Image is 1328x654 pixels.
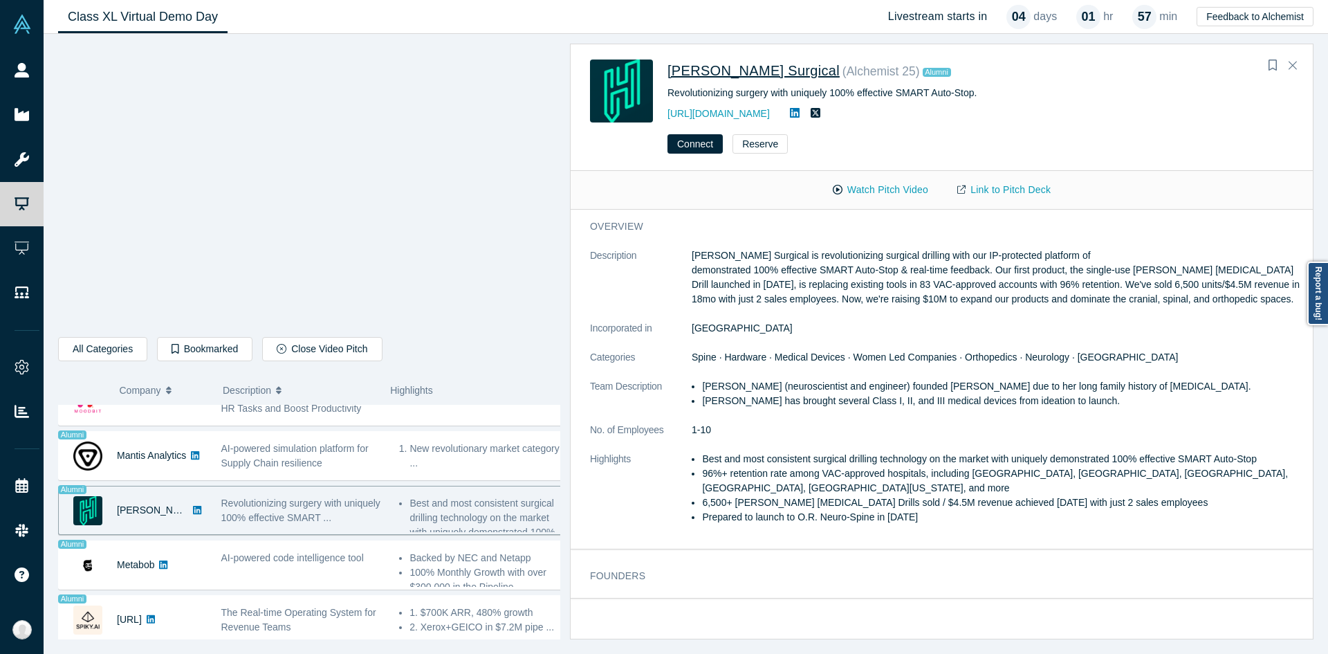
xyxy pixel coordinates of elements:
img: Hubly Surgical's Logo [73,496,102,525]
p: days [1033,8,1057,25]
li: [PERSON_NAME] (neuroscientist and engineer) founded [PERSON_NAME] due to her long family history ... [702,379,1304,394]
span: Alumni [58,594,86,603]
dt: Highlights [590,452,692,539]
a: [URL] [117,614,142,625]
dt: Categories [590,350,692,379]
button: Reserve [732,134,788,154]
h3: overview [590,219,1284,234]
h3: Founders [590,569,1284,583]
li: 96%+ retention rate among VAC-approved hospitals, including [GEOGRAPHIC_DATA], [GEOGRAPHIC_DATA],... [702,466,1304,496]
a: Class XL Virtual Demo Day [58,1,228,33]
button: Bookmarked [157,337,252,361]
span: Revolutionizing surgery with uniquely 100% effective SMART ... [221,498,380,523]
button: All Categories [58,337,147,361]
dt: Team Description [590,379,692,423]
a: Metabob [117,559,154,570]
button: Bookmark [1263,56,1282,75]
div: 04 [1006,5,1031,29]
button: Watch Pitch Video [818,178,943,202]
img: Metabob's Logo [73,551,102,580]
div: 01 [1076,5,1100,29]
img: Mantis Analytics's Logo [73,442,102,471]
button: Description [223,376,376,405]
li: Best and most consistent surgical drilling technology on the market with uniquely demonstrated 10... [702,452,1304,466]
span: Company [120,376,161,405]
a: Report a bug! [1307,262,1328,325]
img: Alchemist Vault Logo [12,15,32,34]
span: Alumni [58,430,86,439]
div: Revolutionizing surgery with uniquely 100% effective SMART Auto-Stop. [667,86,1129,100]
span: The Real-time Operating System for Revenue Teams [221,607,376,633]
span: Highlights [390,385,432,396]
button: Connect [667,134,723,154]
button: Company [120,376,209,405]
li: Best and most consistent surgical drilling technology on the market with uniquely demonstrated 10... [409,496,562,554]
li: 100% Monthly Growth with over $300,000 in the Pipeline ... [409,565,562,594]
span: Workplace Assistants to Streamline HR Tasks and Boost Productivity [221,388,373,414]
span: Alumni [58,485,86,494]
iframe: To enrich screen reader interactions, please activate Accessibility in Grammarly extension settings [59,45,560,327]
p: hr [1103,8,1113,25]
dt: Incorporated in [590,321,692,350]
span: AI-powered code intelligence tool [221,552,364,563]
li: Xerox+GEICO in $7.2M pipe ... [421,620,563,635]
p: [PERSON_NAME] Surgical is revolutionizing surgical drilling with our IP-protected platform of dem... [692,248,1304,307]
span: Alumni [923,68,951,77]
a: [PERSON_NAME] Surgical [117,505,234,516]
button: Close Video Pitch [262,337,382,361]
span: Description [223,376,271,405]
a: [PERSON_NAME] Surgical [667,63,840,78]
dd: 1-10 [692,423,1304,437]
a: [URL][DOMAIN_NAME] [667,108,770,119]
h4: Livestream starts in [888,10,988,23]
img: Spiky.ai's Logo [73,606,102,635]
span: AI-powered simulation platform for Supply Chain resilience [221,443,369,469]
button: Close [1282,55,1303,77]
li: Prepared to launch to O.R. Neuro-Spine in [DATE] [702,510,1304,525]
li: Backed by NEC and Netapp [409,551,562,565]
small: ( Alchemist 25 ) [842,64,920,78]
img: Hubly Surgical's Logo [590,60,653,122]
div: 57 [1132,5,1156,29]
li: $700K ARR, 480% growth [421,606,563,620]
a: Link to Pitch Deck [943,178,1065,202]
li: New revolutionary market category ... [409,442,562,471]
p: min [1159,8,1177,25]
li: [PERSON_NAME] has brought several Class I, II, and III medical devices from ideation to launch. [702,394,1304,408]
li: 6,500+ [PERSON_NAME] [MEDICAL_DATA] Drills sold / $4.5M revenue achieved [DATE] with just 2 sales... [702,496,1304,510]
dd: [GEOGRAPHIC_DATA] [692,321,1304,336]
dt: Description [590,248,692,321]
span: Spine · Hardware · Medical Devices · Women Led Companies · Orthopedics · Neurology · [GEOGRAPHIC_... [692,352,1178,363]
a: Mantis Analytics [117,450,186,461]
span: Alumni [58,540,86,549]
dt: No. of Employees [590,423,692,452]
button: Feedback to Alchemist [1197,7,1313,26]
img: Anna Sanchez's Account [12,620,32,639]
